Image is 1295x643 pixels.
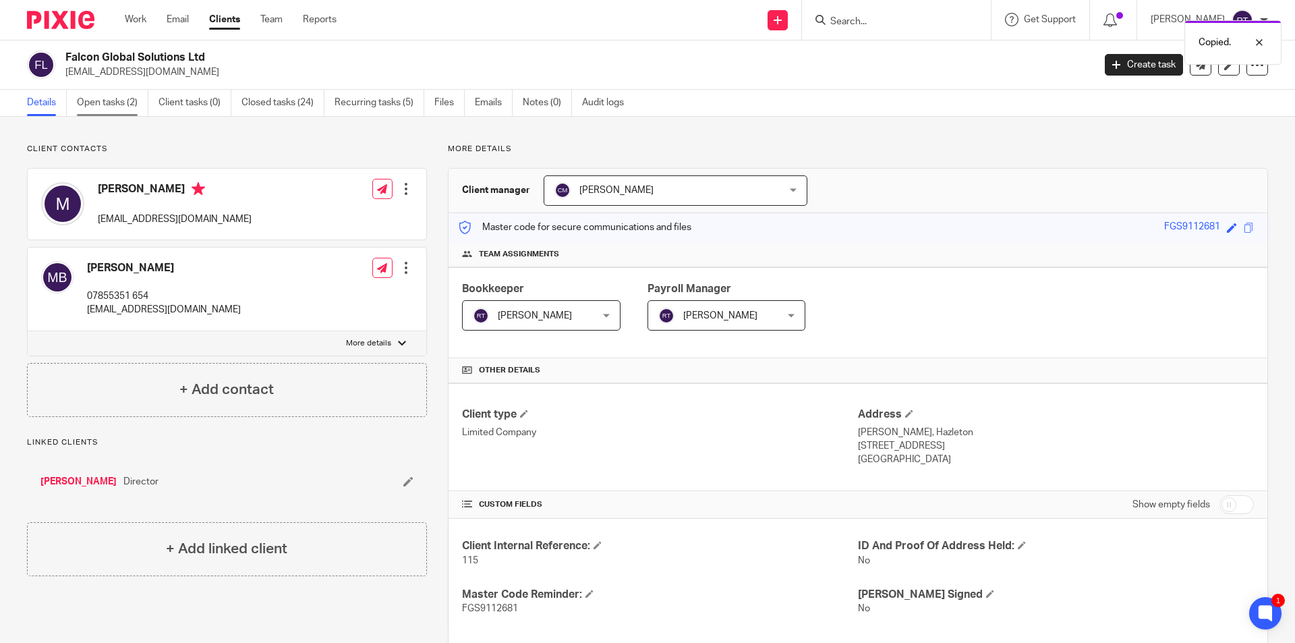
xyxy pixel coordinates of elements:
span: Bookkeeper [462,283,524,294]
span: [PERSON_NAME] [683,311,757,320]
a: Reports [303,13,337,26]
span: Director [123,475,159,488]
a: Emails [475,90,513,116]
p: More details [448,144,1268,155]
p: Copied. [1199,36,1231,49]
span: [PERSON_NAME] [498,311,572,320]
a: Team [260,13,283,26]
a: Email [167,13,189,26]
p: Limited Company [462,426,858,439]
h4: CUSTOM FIELDS [462,499,858,510]
span: No [858,556,870,565]
h4: ID And Proof Of Address Held: [858,539,1254,553]
p: Client contacts [27,144,427,155]
span: Team assignments [479,249,559,260]
img: svg%3E [554,182,571,198]
h3: Client manager [462,184,530,197]
a: Details [27,90,67,116]
img: svg%3E [658,308,674,324]
h4: Master Code Reminder: [462,588,858,602]
h4: + Add contact [179,379,274,400]
p: [EMAIL_ADDRESS][DOMAIN_NAME] [65,65,1085,79]
img: svg%3E [41,261,74,293]
div: FGS9112681 [1164,220,1220,235]
h4: [PERSON_NAME] [98,182,252,199]
h4: + Add linked client [166,538,287,559]
img: Pixie [27,11,94,29]
p: [GEOGRAPHIC_DATA] [858,453,1254,466]
p: Master code for secure communications and files [459,221,691,234]
span: Payroll Manager [647,283,731,294]
a: Recurring tasks (5) [335,90,424,116]
i: Primary [192,182,205,196]
img: svg%3E [1232,9,1253,31]
label: Show empty fields [1132,498,1210,511]
h4: [PERSON_NAME] Signed [858,588,1254,602]
h4: [PERSON_NAME] [87,261,241,275]
a: [PERSON_NAME] [40,475,117,488]
img: svg%3E [41,182,84,225]
span: No [858,604,870,613]
p: Linked clients [27,437,427,448]
a: Files [434,90,465,116]
span: Other details [479,365,540,376]
p: [EMAIL_ADDRESS][DOMAIN_NAME] [98,213,252,226]
h4: Client Internal Reference: [462,539,858,553]
p: [STREET_ADDRESS] [858,439,1254,453]
div: 1 [1271,594,1285,607]
a: Notes (0) [523,90,572,116]
img: svg%3E [27,51,55,79]
span: 115 [462,556,478,565]
a: Clients [209,13,240,26]
h2: Falcon Global Solutions Ltd [65,51,881,65]
p: More details [346,338,391,349]
a: Audit logs [582,90,634,116]
h4: Client type [462,408,858,422]
a: Closed tasks (24) [241,90,324,116]
h4: Address [858,408,1254,422]
p: 07855351 654 [87,289,241,303]
p: [EMAIL_ADDRESS][DOMAIN_NAME] [87,303,241,316]
a: Client tasks (0) [159,90,231,116]
a: Work [125,13,146,26]
img: svg%3E [473,308,489,324]
a: Create task [1105,54,1183,76]
p: [PERSON_NAME], Hazleton [858,426,1254,439]
span: [PERSON_NAME] [579,186,654,195]
span: FGS9112681 [462,604,518,613]
a: Open tasks (2) [77,90,148,116]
